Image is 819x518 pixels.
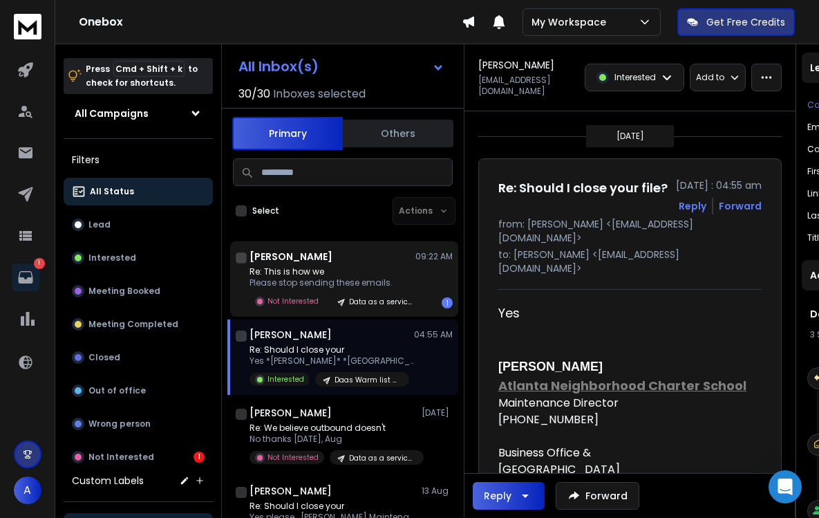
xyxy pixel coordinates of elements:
[679,199,706,213] button: Reply
[769,470,802,503] div: Open Intercom Messenger
[498,411,751,428] div: [PHONE_NUMBER]
[478,75,576,97] p: [EMAIL_ADDRESS][DOMAIN_NAME]
[498,395,751,411] div: Maintenance Director
[267,296,319,306] p: Not Interested
[498,304,751,322] div: Yes
[79,14,462,30] h1: Onebox
[64,100,213,127] button: All Campaigns
[696,72,724,83] p: Add to
[556,482,639,510] button: Forward
[14,477,41,504] button: A
[267,374,304,385] p: Interested
[349,453,415,463] p: Data as a service (DAAS)
[498,445,591,461] span: Business Office &
[250,434,415,445] p: No thanks [DATE], Aug
[422,407,453,418] p: [DATE]
[250,355,415,367] p: Yes *[PERSON_NAME]* *[GEOGRAPHIC_DATA] Neighborhood
[88,319,178,330] p: Meeting Completed
[64,178,213,205] button: All Status
[415,251,453,262] p: 09:22 AM
[343,118,453,149] button: Others
[88,452,154,463] p: Not Interested
[250,328,332,342] h1: [PERSON_NAME]
[88,418,151,429] p: Wrong person
[531,15,612,29] p: My Workspace
[478,58,554,72] h1: [PERSON_NAME]
[88,252,136,263] p: Interested
[335,375,401,385] p: Daas Warm list Offer A
[238,59,319,73] h1: All Inbox(s)
[64,377,213,405] button: Out of office
[64,150,213,169] h3: Filters
[250,406,332,420] h1: [PERSON_NAME]
[238,86,270,102] span: 30 / 30
[484,489,511,503] div: Reply
[498,461,620,477] font: [GEOGRAPHIC_DATA]
[194,452,205,463] div: 1
[414,329,453,340] p: 04:55 AM
[706,15,785,29] p: Get Free Credits
[719,199,762,213] div: Forward
[267,452,319,463] p: Not Interested
[498,248,762,275] p: to: [PERSON_NAME] <[EMAIL_ADDRESS][DOMAIN_NAME]>
[349,297,415,307] p: Data as a service (DAAS)
[72,474,144,488] h3: Custom Labels
[86,62,198,90] p: Press to check for shortcuts.
[498,360,603,373] b: [PERSON_NAME]
[64,410,213,438] button: Wrong person
[250,423,415,434] p: Re: We believe outbound doesn't
[250,277,415,288] p: Please stop sending these emails.
[232,117,343,150] button: Primary
[473,482,545,510] button: Reply
[614,72,656,83] p: Interested
[616,131,644,142] p: [DATE]
[250,484,332,498] h1: [PERSON_NAME]
[90,186,134,197] p: All Status
[88,286,160,297] p: Meeting Booked
[88,219,111,230] p: Lead
[498,377,746,394] a: Atlanta Neighborhood Charter School
[676,178,762,192] p: [DATE] : 04:55 am
[250,344,415,355] p: Re: Should I close your
[34,258,45,269] p: 1
[64,211,213,239] button: Lead
[498,217,762,245] p: from: [PERSON_NAME] <[EMAIL_ADDRESS][DOMAIN_NAME]>
[12,263,39,291] a: 1
[250,250,332,263] h1: [PERSON_NAME]
[273,86,366,102] h3: Inboxes selected
[442,297,453,308] div: 1
[64,277,213,305] button: Meeting Booked
[88,352,120,363] p: Closed
[88,385,146,396] p: Out of office
[422,485,453,497] p: 13 Aug
[64,344,213,371] button: Closed
[113,61,185,77] span: Cmd + Shift + k
[14,14,41,39] img: logo
[64,443,213,471] button: Not Interested1
[677,8,795,36] button: Get Free Credits
[498,178,668,198] h1: Re: Should I close your file?
[227,53,455,80] button: All Inbox(s)
[64,244,213,272] button: Interested
[252,205,279,216] label: Select
[250,501,415,512] p: Re: Should I close your
[250,266,415,277] p: Re: This is how we
[75,107,149,120] h1: All Campaigns
[64,311,213,338] button: Meeting Completed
